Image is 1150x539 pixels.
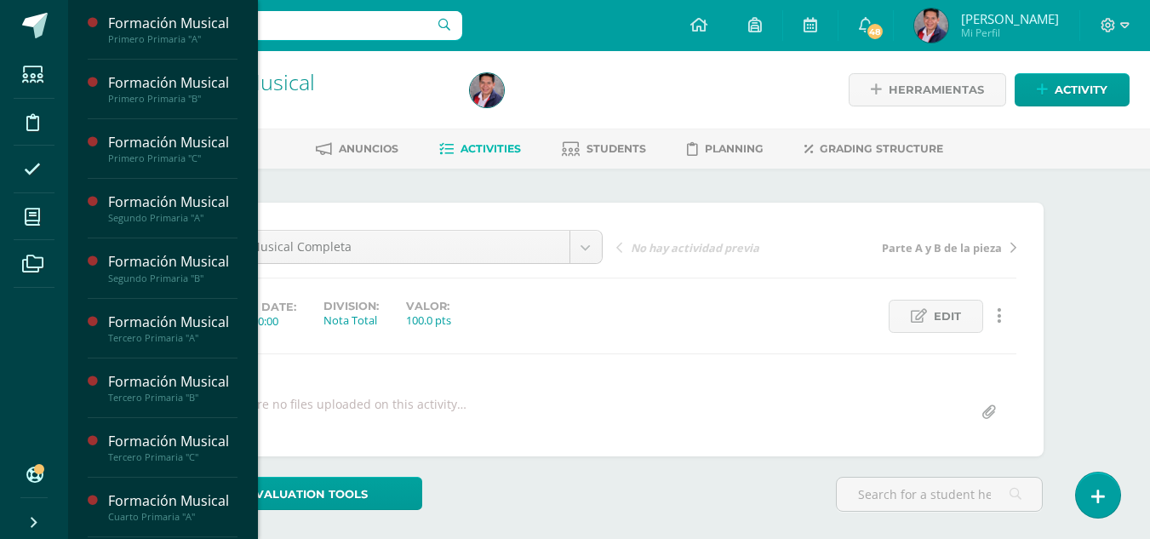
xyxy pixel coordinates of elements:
div: Segundo Primaria "B" [108,272,237,284]
span: Parte A y B de la pieza [882,240,1002,255]
div: Primero Primaria "B" [108,93,237,105]
img: 7c9f913dd31191f0d1d9b26811a57d44.png [470,73,504,107]
span: Grading structure [820,142,943,155]
div: 100.0 pts [406,313,451,328]
span: [PERSON_NAME] [961,10,1059,27]
div: Formación Musical [108,14,237,33]
img: 7c9f913dd31191f0d1d9b26811a57d44.png [914,9,948,43]
div: Formación Musical [108,192,237,212]
div: Tercero Primaria "A" [108,332,237,344]
a: Activity [1015,73,1130,106]
span: Anuncios [339,142,398,155]
div: Formación Musical [108,133,237,152]
span: Activity [1055,74,1107,106]
a: Formación MusicalSegundo Primaria "A" [108,192,237,224]
a: Grading structure [804,135,943,163]
span: Herramientas [889,74,984,106]
div: Formación Musical [108,313,237,332]
a: Herramientas [849,73,1006,106]
input: Search a user… [79,11,462,40]
div: Primero Primaria "A" [108,33,237,45]
a: Formación MusicalPrimero Primaria "C" [108,133,237,164]
div: Formación Musical [108,372,237,392]
div: Tercero Primaria "B" [108,392,237,404]
a: Pieza Musical Completa [203,231,602,263]
h1: Formación Musical [133,70,449,94]
a: Evaluation tools [175,477,422,510]
input: Search for a student here… [837,478,1042,511]
a: Planning [687,135,764,163]
a: Formación MusicalTercero Primaria "B" [108,372,237,404]
div: Nota Total [323,313,379,328]
a: Formación MusicalCuarto Primaria "A" [108,491,237,523]
span: Due date: [232,301,296,313]
a: Formación MusicalSegundo Primaria "B" [108,252,237,284]
a: Formación MusicalPrimero Primaria "B" [108,73,237,105]
a: Formación MusicalTercero Primaria "A" [108,313,237,344]
div: Segundo Primaria "A" [108,212,237,224]
div: Formación Musical [108,491,237,511]
span: 48 [866,22,884,41]
a: Students [562,135,646,163]
a: Activities [439,135,521,163]
a: Parte A y B de la pieza [816,238,1016,255]
div: Formación Musical [108,73,237,93]
div: Cuarto Primaria "A" [108,511,237,523]
a: Anuncios [316,135,398,163]
a: Formación MusicalTercero Primaria "C" [108,432,237,463]
span: No hay actividad previa [631,240,759,255]
div: Tercero Primaria 'C' [133,94,449,110]
div: Tercero Primaria "C" [108,451,237,463]
span: Students [586,142,646,155]
div: Primero Primaria "C" [108,152,237,164]
span: Pieza Musical Completa [216,231,557,263]
div: Formación Musical [108,432,237,451]
span: Planning [705,142,764,155]
label: Division: [323,300,379,313]
div: There are no files uploaded on this activity… [214,396,466,429]
span: Mi Perfil [961,26,1059,40]
a: Formación MusicalPrimero Primaria "A" [108,14,237,45]
span: Evaluation tools [248,479,368,510]
label: Valor: [406,300,451,313]
span: Edit [934,301,961,332]
span: Activities [461,142,521,155]
div: Formación Musical [108,252,237,272]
